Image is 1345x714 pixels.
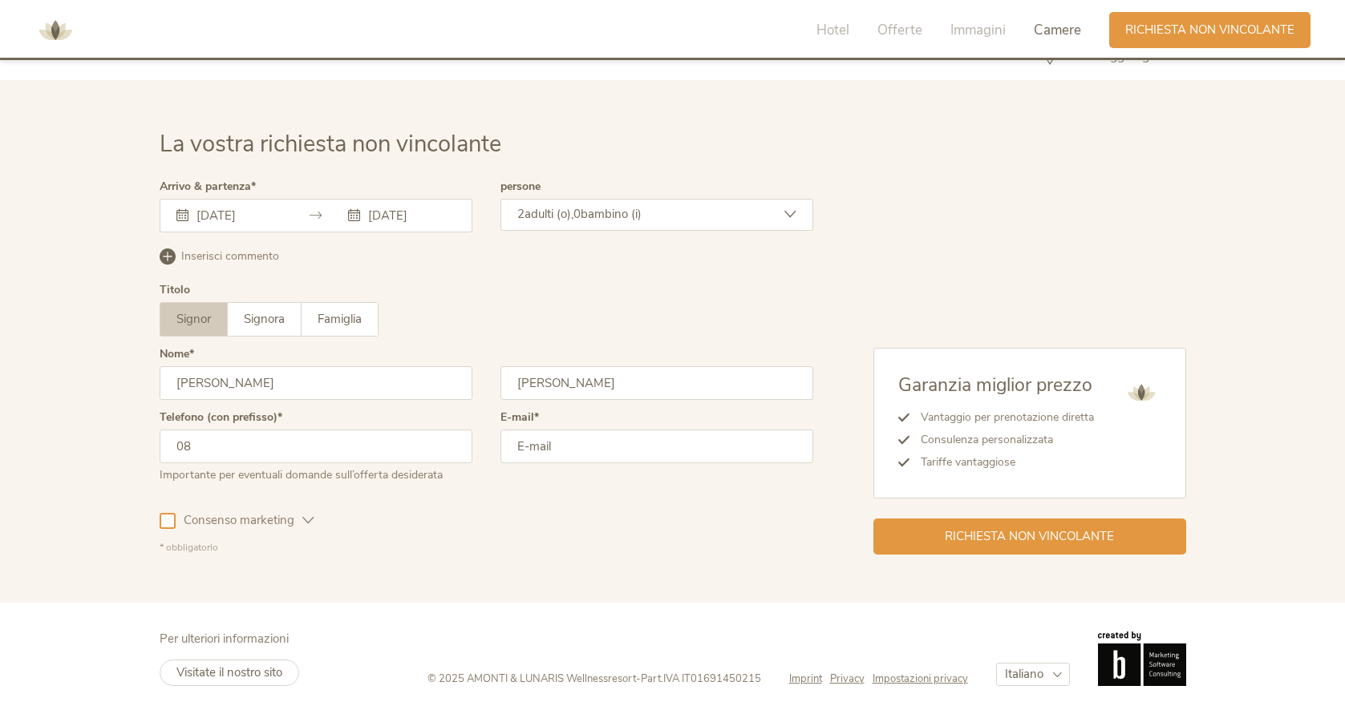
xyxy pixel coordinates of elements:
span: - [636,672,641,686]
a: Visitate il nostro sito [160,660,299,686]
li: Consulenza personalizzata [909,429,1094,451]
img: AMONTI & LUNARIS Wellnessresort [1121,373,1161,413]
span: © 2025 AMONTI & LUNARIS Wellnessresort [427,672,636,686]
label: Nome [160,349,194,360]
span: Imprint [789,672,822,686]
span: Garanzia miglior prezzo [898,373,1092,397]
span: Richiesta non vincolante [945,528,1114,545]
a: Imprint [789,672,830,686]
img: AMONTI & LUNARIS Wellnessresort [31,6,79,54]
li: Vantaggio per prenotazione diretta [909,406,1094,429]
span: Inserisci commento [181,248,279,264]
input: Telefono (con prefisso) [160,430,472,463]
input: Partenza [364,208,456,224]
label: Arrivo & partenza [160,181,256,192]
span: Signora [244,311,285,327]
span: adulti (o), [525,206,573,222]
span: Offerte [877,21,922,39]
input: Nome [160,366,472,400]
label: E-mail [500,412,539,423]
span: Visitate il nostro sito [176,664,282,680]
span: Consenso marketing [176,512,302,529]
span: 2 [517,206,525,222]
span: Immagini [950,21,1006,39]
li: Tariffe vantaggiose [909,451,1094,474]
span: Privacy [830,672,865,686]
span: Part.IVA IT01691450215 [641,672,761,686]
span: Famiglia [318,311,362,327]
div: Importante per eventuali domande sull’offerta desiderata [160,463,472,483]
label: persone [500,181,541,192]
input: Arrivo [192,208,284,224]
input: E-mail [500,430,813,463]
span: Richiesta non vincolante [1125,22,1294,38]
a: Privacy [830,672,873,686]
span: La vostra richiesta non vincolante [160,128,501,159]
span: Per ulteriori informazioni [160,631,289,647]
div: * obbligatorio [160,541,813,555]
span: Signor [176,311,211,327]
a: AMONTI & LUNARIS Wellnessresort [31,24,79,35]
a: Impostazioni privacy [873,672,968,686]
img: Brandnamic GmbH | Leading Hospitality Solutions [1098,631,1186,686]
input: Cognome [500,366,813,400]
span: Come raggiungerci [1058,50,1174,63]
span: bambino (i) [581,206,642,222]
div: Titolo [160,284,190,296]
span: Hotel [816,21,849,39]
label: Telefono (con prefisso) [160,412,282,423]
span: Camere [1034,21,1081,39]
span: 0 [573,206,581,222]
